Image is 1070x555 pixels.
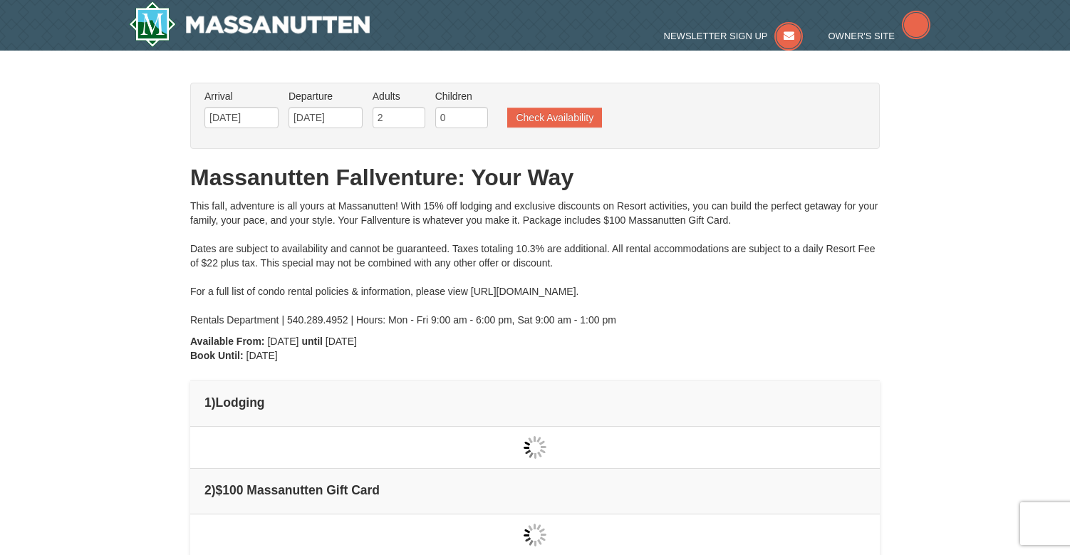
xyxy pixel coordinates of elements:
[190,336,265,347] strong: Available From:
[212,483,216,497] span: )
[129,1,370,47] img: Massanutten Resort Logo
[212,395,216,410] span: )
[435,89,488,103] label: Children
[204,483,866,497] h4: 2 $100 Massanutten Gift Card
[373,89,425,103] label: Adults
[507,108,602,128] button: Check Availability
[289,89,363,103] label: Departure
[204,395,866,410] h4: 1 Lodging
[129,1,370,47] a: Massanutten Resort
[301,336,323,347] strong: until
[246,350,278,361] span: [DATE]
[664,31,768,41] span: Newsletter Sign Up
[190,163,880,192] h1: Massanutten Fallventure: Your Way
[190,199,880,327] div: This fall, adventure is all yours at Massanutten! With 15% off lodging and exclusive discounts on...
[524,524,546,546] img: wait gif
[829,31,931,41] a: Owner's Site
[326,336,357,347] span: [DATE]
[204,89,279,103] label: Arrival
[267,336,298,347] span: [DATE]
[829,31,895,41] span: Owner's Site
[190,350,244,361] strong: Book Until:
[664,31,804,41] a: Newsletter Sign Up
[524,436,546,459] img: wait gif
